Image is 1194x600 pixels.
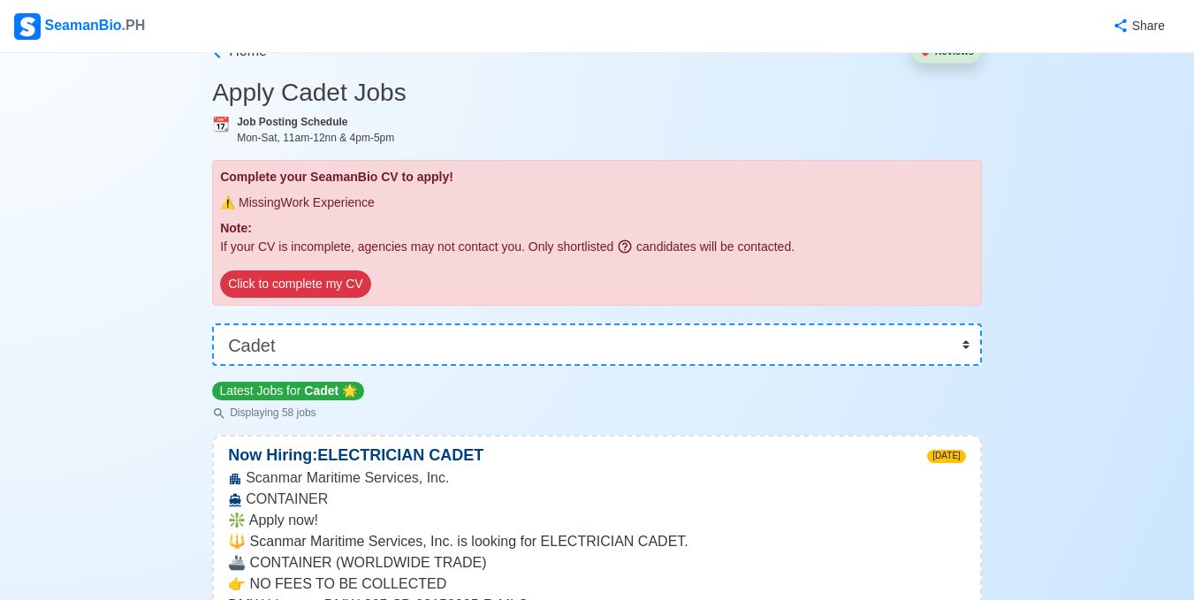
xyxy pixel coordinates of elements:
span: close [220,195,235,209]
span: Complete your SeamanBio CV to apply! [220,170,453,184]
p: Latest Jobs for [212,382,364,400]
img: Logo [14,13,41,40]
p: 👉 NO FEES TO BE COLLECTED [228,573,966,595]
p: 🔱 Scanmar Maritime Services, Inc. is looking for ELECTRICIAN CADET. [228,531,966,552]
p: ❇️ Apply now! [228,510,966,531]
p: Note: [220,219,974,238]
b: Job Posting Schedule [237,116,347,128]
h3: Apply Cadet Jobs [212,78,982,108]
p: If your CV is incomplete, agencies may not contact you. Only shortlisted candidates will be conta... [220,238,974,256]
span: Cadet [304,384,338,398]
span: calendar [212,117,230,132]
p: Displaying 58 jobs [212,405,364,421]
p: 🚢 CONTAINER (WORLDWIDE TRADE) [228,552,966,573]
button: Share [1095,9,1180,43]
p: Now Hiring: ELECTRICIAN CADET [214,444,498,467]
span: star [342,384,357,398]
span: .PH [122,18,146,33]
div: Scanmar Maritime Services, Inc. CONTAINER [214,467,980,510]
div: Mon-Sat, 11am-12nn & 4pm-5pm [237,130,982,146]
span: [DATE] [927,450,965,463]
button: Click to complete my CV [220,270,370,298]
div: SeamanBio [14,13,145,40]
div: Missing Work Experience [220,194,974,212]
